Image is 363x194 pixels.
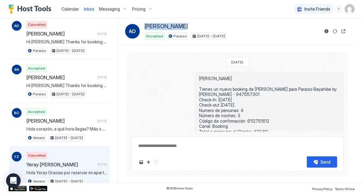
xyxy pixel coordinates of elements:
[129,28,136,35] span: AD
[84,6,94,12] a: Inbox
[307,156,337,168] button: Send
[167,186,193,190] span: © 2025 Host Tools
[9,186,27,191] a: App Store
[138,158,145,166] button: Upload image
[33,135,45,141] span: Venere
[173,33,187,39] span: Paraiso
[199,76,340,156] span: [PERSON_NAME] Tienes un nuevo booking de [PERSON_NAME] para Paraiso Bayahibe by [PERSON_NAME] - 9...
[33,179,45,184] span: Venere
[6,173,21,188] div: Open Intercom Messenger
[26,39,107,45] span: Hi [PERSON_NAME] Thanks for booking my apartment, I'm delighted to have you here. To be more agil...
[26,74,95,80] span: [PERSON_NAME]
[26,126,107,132] span: Hola corazón, a qué hora llegas? Más o menos
[9,5,54,14] a: Host Tools Logo
[312,185,332,192] a: Privacy Policy
[132,6,146,12] span: Pricing
[321,159,331,165] div: Send
[33,48,46,53] span: Paraiso
[61,6,79,12] a: Calendar
[97,119,107,123] span: [DATE]
[14,154,19,159] span: YZ
[97,162,107,166] span: [DATE]
[340,28,347,35] button: Open reservation
[26,118,95,124] span: [PERSON_NAME]
[145,23,188,30] span: [PERSON_NAME]
[33,91,46,97] span: Paraiso
[28,153,46,158] span: Cancelled
[14,110,19,116] span: BC
[335,187,354,191] span: Terms Of Use
[331,28,339,35] button: Sync reservation
[26,83,107,88] span: Hi [PERSON_NAME] Thanks for booking my apartment, I'm delighted to have you here. To be more agil...
[197,33,225,39] span: [DATE] - [DATE]
[345,4,354,14] div: User profile
[231,60,244,64] span: [DATE]
[28,109,45,114] span: Accepted
[99,6,120,12] span: Messaging
[57,91,84,97] span: [DATE] - [DATE]
[55,135,83,141] span: [DATE] - [DATE]
[26,170,107,175] span: Hola Yeray Gracias por reservar mi apartamento, estoy encantada de teneros por aquí. Te estaré es...
[28,66,45,71] span: Accepted
[57,48,84,53] span: [DATE] - [DATE]
[304,6,330,12] span: Invite Friends
[14,23,19,29] span: AD
[26,31,95,37] span: [PERSON_NAME]
[55,179,83,184] span: [DATE] - [DATE]
[312,187,332,191] span: Privacy Policy
[146,33,163,39] span: Accepted
[145,158,152,166] button: Quick reply
[28,22,46,27] span: Cancelled
[14,67,19,72] span: BK
[26,162,95,168] span: Yeray [PERSON_NAME]
[97,32,107,36] span: [DATE]
[97,75,107,79] span: [DATE]
[29,186,47,191] a: Google Play Store
[335,185,354,192] a: Terms Of Use
[323,28,330,35] button: Reservation information
[335,5,342,13] div: menu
